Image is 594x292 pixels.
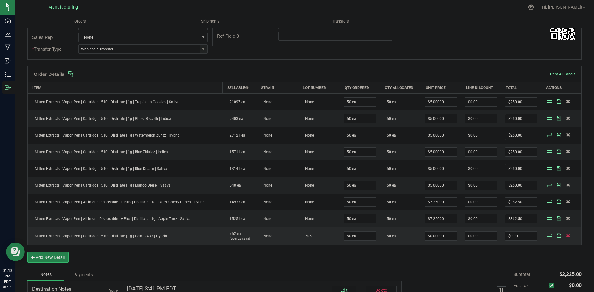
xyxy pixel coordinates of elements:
span: 9403 ea [226,116,243,121]
input: 0 [344,114,376,123]
span: Save Order Detail [554,183,563,187]
inline-svg: Inventory [5,71,11,77]
th: Line Discount [461,82,501,94]
span: Transfer Type [32,46,62,52]
span: $0.00 [569,282,582,288]
input: 0 [425,232,457,240]
div: Notes [27,269,64,281]
span: None [302,116,314,121]
span: Delete Order Detail [563,116,573,120]
p: (LOT: 2813 ea) [226,236,253,241]
input: 0 [425,98,457,106]
span: 27121 ea [226,133,245,138]
input: 0 [465,181,497,190]
span: Delete Order Detail [563,166,573,170]
span: None [302,150,314,154]
span: Save Order Detail [554,234,563,237]
input: 0 [425,164,457,173]
p: 08/19 [3,285,12,289]
input: 0 [344,148,376,156]
span: None [79,33,199,42]
a: Shipments [145,15,275,28]
span: Mitten Extracts | Vapor Pen | Cartridge | 510 | Distillate | 1g | Ghost Biscotti | Indica [32,116,171,121]
span: None [302,200,314,204]
span: None [260,167,272,171]
inline-svg: Outbound [5,84,11,91]
input: 0 [505,148,537,156]
input: 0 [344,164,376,173]
span: Customer PO [32,23,60,28]
span: 50 ea [384,217,396,221]
span: None [260,133,272,138]
span: None [260,200,272,204]
span: Mitten Extracts | Vapor Pen | Cartridge | 510 | Distillate | 1g | Tropicana Cookies | Sativa [32,100,179,104]
span: 13141 ea [226,167,245,171]
input: 0 [344,232,376,240]
span: None [260,116,272,121]
span: Save Order Detail [554,200,563,203]
span: Shipments [193,19,228,24]
input: 0 [465,198,497,206]
div: Manage settings [527,4,535,10]
span: None [302,183,314,188]
th: Lot Number [298,82,340,94]
span: Delete Order Detail [563,234,573,237]
span: Mitten Extracts | Vapor Pen | Cartridge | 510 | Distillate | 1g | Gelato #33 | Hybrid [32,234,167,238]
th: Qty Allocated [380,82,421,94]
span: Delete Order Detail [563,183,573,187]
span: Hi, [PERSON_NAME]! [542,5,582,10]
span: Orders [66,19,94,24]
span: Save Order Detail [554,133,563,137]
input: 0 [505,131,537,140]
th: Sellable [223,82,256,94]
span: 50 ea [384,150,396,154]
span: 50 ea [384,167,396,171]
input: 0 [344,181,376,190]
span: Mitten Extracts | Vapor Pen | Cartridge | 510 | Distillate | 1g | Blue Zkittlez | Indica [32,150,168,154]
input: 0 [505,164,537,173]
span: 50 ea [384,234,396,238]
input: 0 [505,98,537,106]
input: 0 [425,198,457,206]
span: 50 ea [384,200,396,204]
span: 752 ea [226,231,241,236]
div: Payments [64,269,101,280]
input: 0 [425,214,457,223]
span: Save Order Detail [554,216,563,220]
th: Qty Ordered [340,82,380,94]
span: None [260,100,272,104]
span: 21097 ea [226,100,245,104]
input: 0 [425,148,457,156]
button: Add New Detail [27,252,69,263]
span: Calculate excise tax [549,281,557,290]
th: Item [28,82,223,94]
input: 0 [505,232,537,240]
input: 0 [465,114,497,123]
span: Mitten Extracts | Vapor Pen | Cartridge | 510 | Distillate | 1g | Mango Diesel | Sativa [32,183,171,188]
iframe: Resource center [6,243,25,261]
span: 50 ea [384,116,396,121]
span: Delete Order Detail [563,133,573,137]
span: $2,225.00 [559,271,582,277]
a: Orders [15,15,145,28]
p: 01:13 PM EDT [3,268,12,285]
span: Save Order Detail [554,150,563,153]
span: Est. Tax [514,283,546,288]
input: 0 [465,148,497,156]
span: 50 ea [384,100,396,104]
span: 548 ea [226,183,241,188]
span: Mitten Extracts | Vapor Pen | Cartridge | 510 | Distillate | 1g | Watermelon Zuntz | Hybrid [32,133,180,138]
span: Manufacturing [48,5,78,10]
input: 0 [465,164,497,173]
span: Save Order Detail [554,99,563,103]
span: 15711 ea [226,150,245,154]
span: Delete Order Detail [563,99,573,103]
input: 0 [344,98,376,106]
span: Sales Rep [32,35,53,40]
th: Unit Price [421,82,461,94]
span: 15251 ea [226,217,245,221]
span: 50 ea [384,133,396,138]
span: None [260,234,272,238]
th: Actions [541,82,581,94]
span: None [302,217,314,221]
